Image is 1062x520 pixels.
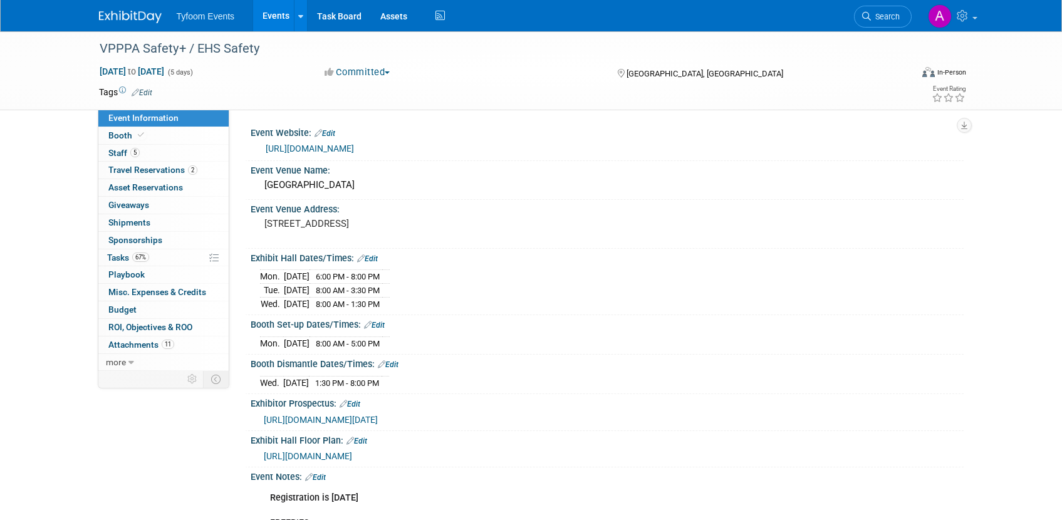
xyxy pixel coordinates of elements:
span: 2 [188,165,197,175]
td: [DATE] [283,376,309,389]
button: Committed [320,66,395,79]
a: more [98,354,229,371]
span: Tyfoom Events [177,11,235,21]
div: Event Venue Address: [251,200,964,216]
td: Tags [99,86,152,98]
td: Tue. [260,284,284,298]
td: Toggle Event Tabs [203,371,229,387]
span: [DATE] [DATE] [99,66,165,77]
a: Sponsorships [98,232,229,249]
a: Edit [346,437,367,445]
a: Search [854,6,912,28]
a: Tasks67% [98,249,229,266]
span: 8:00 AM - 5:00 PM [316,339,380,348]
div: VPPPA Safety+ / EHS Safety [95,38,893,60]
span: Sponsorships [108,235,162,245]
a: [URL][DOMAIN_NAME] [264,451,352,461]
span: Asset Reservations [108,182,183,192]
div: In-Person [937,68,966,77]
span: 1:30 PM - 8:00 PM [315,378,379,388]
a: Edit [132,88,152,97]
span: 6:00 PM - 8:00 PM [316,272,380,281]
td: Mon. [260,270,284,284]
span: 5 [130,148,140,157]
span: [GEOGRAPHIC_DATA], [GEOGRAPHIC_DATA] [627,69,783,78]
td: [DATE] [284,297,310,310]
span: (5 days) [167,68,193,76]
a: Edit [378,360,398,369]
a: Staff5 [98,145,229,162]
div: Event Format [838,65,967,84]
td: Mon. [260,336,284,350]
td: Wed. [260,297,284,310]
i: Booth reservation complete [138,132,144,138]
div: Booth Set-up Dates/Times: [251,315,964,331]
span: Playbook [108,269,145,279]
b: Registration is [DATE] [270,492,358,503]
a: [URL][DOMAIN_NAME][DATE] [264,415,378,425]
div: [GEOGRAPHIC_DATA] [260,175,954,195]
span: Booth [108,130,147,140]
td: [DATE] [284,270,310,284]
span: Budget [108,304,137,315]
a: Edit [305,473,326,482]
a: Edit [315,129,335,138]
span: ROI, Objectives & ROO [108,322,192,332]
div: Event Venue Name: [251,161,964,177]
a: Playbook [98,266,229,283]
a: Attachments11 [98,336,229,353]
div: Exhibit Hall Dates/Times: [251,249,964,265]
span: Attachments [108,340,174,350]
a: Giveaways [98,197,229,214]
div: Exhibitor Prospectus: [251,394,964,410]
a: Shipments [98,214,229,231]
a: Edit [364,321,385,330]
a: Edit [357,254,378,263]
pre: [STREET_ADDRESS] [264,218,534,229]
span: Staff [108,148,140,158]
a: Edit [340,400,360,408]
span: 8:00 AM - 3:30 PM [316,286,380,295]
img: Angie Nichols [928,4,952,28]
div: Exhibit Hall Floor Plan: [251,431,964,447]
div: Event Website: [251,123,964,140]
span: 67% [132,252,149,262]
a: Budget [98,301,229,318]
span: Travel Reservations [108,165,197,175]
span: Tasks [107,252,149,263]
div: Event Notes: [251,467,964,484]
td: Wed. [260,376,283,389]
a: Asset Reservations [98,179,229,196]
a: Misc. Expenses & Credits [98,284,229,301]
td: Personalize Event Tab Strip [182,371,204,387]
span: to [126,66,138,76]
td: [DATE] [284,336,310,350]
div: Event Rating [932,86,966,92]
span: more [106,357,126,367]
td: [DATE] [284,284,310,298]
a: Booth [98,127,229,144]
div: Booth Dismantle Dates/Times: [251,355,964,371]
a: ROI, Objectives & ROO [98,319,229,336]
span: Giveaways [108,200,149,210]
img: ExhibitDay [99,11,162,23]
span: 8:00 AM - 1:30 PM [316,299,380,309]
span: Misc. Expenses & Credits [108,287,206,297]
a: Travel Reservations2 [98,162,229,179]
a: [URL][DOMAIN_NAME] [266,143,354,153]
span: 11 [162,340,174,349]
a: Event Information [98,110,229,127]
img: Format-Inperson.png [922,67,935,77]
span: Shipments [108,217,150,227]
span: Search [871,12,900,21]
span: Event Information [108,113,179,123]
